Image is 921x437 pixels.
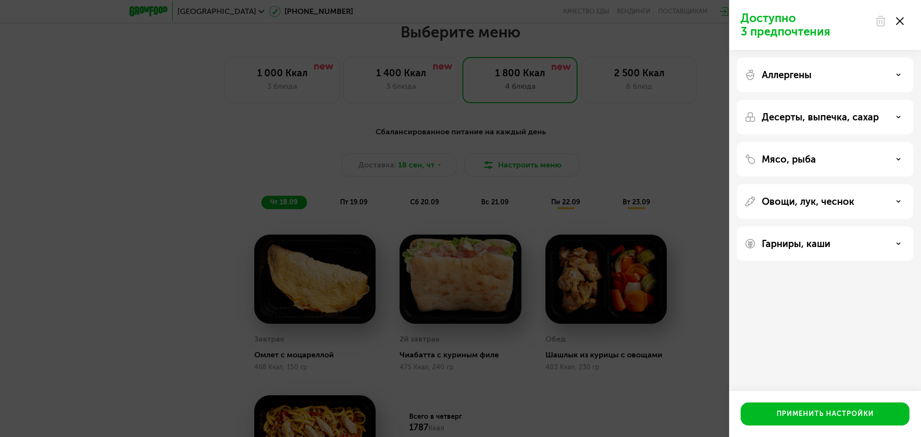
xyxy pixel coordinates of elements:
p: Десерты, выпечка, сахар [762,111,879,123]
p: Овощи, лук, чеснок [762,196,854,207]
div: Применить настройки [777,409,874,419]
p: Мясо, рыба [762,154,816,165]
p: Гарниры, каши [762,238,830,249]
button: Применить настройки [741,402,909,425]
p: Доступно 3 предпочтения [741,12,869,38]
p: Аллергены [762,69,812,81]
